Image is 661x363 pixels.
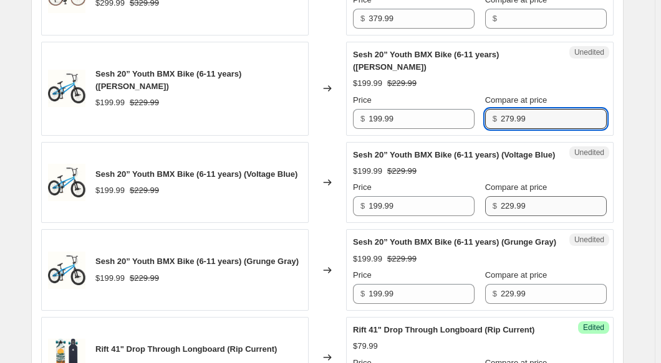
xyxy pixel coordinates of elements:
[353,150,555,159] span: Sesh 20” Youth BMX Bike (6-11 years) (Voltage Blue)
[130,97,159,109] strike: $229.99
[353,165,382,177] div: $199.99
[485,270,548,280] span: Compare at price
[353,270,372,280] span: Price
[130,184,159,197] strike: $229.99
[353,253,382,265] div: $199.99
[353,340,378,352] div: $79.99
[387,77,417,90] strike: $229.99
[387,165,417,177] strike: $229.99
[95,344,277,354] span: Rift 41" Drop Through Longboard (Rip Current)
[353,95,372,105] span: Price
[360,114,365,123] span: $
[493,114,497,123] span: $
[48,252,85,289] img: Sesh_VoltageBlue_1_80x.jpg
[485,95,548,105] span: Compare at price
[95,272,125,285] div: $199.99
[353,237,556,247] span: Sesh 20” Youth BMX Bike (6-11 years) (Grunge Gray)
[360,289,365,298] span: $
[95,184,125,197] div: $199.99
[48,70,85,107] img: Sesh_VoltageBlue_1_80x.jpg
[360,201,365,210] span: $
[574,47,604,57] span: Unedited
[353,77,382,90] div: $199.99
[95,169,297,179] span: Sesh 20” Youth BMX Bike (6-11 years) (Voltage Blue)
[493,201,497,210] span: $
[95,69,241,91] span: Sesh 20” Youth BMX Bike (6-11 years) ([PERSON_NAME])
[353,182,372,192] span: Price
[493,289,497,298] span: $
[48,164,85,201] img: Sesh_VoltageBlue_1_80x.jpg
[485,182,548,192] span: Compare at price
[360,14,365,23] span: $
[353,325,534,334] span: Rift 41" Drop Through Longboard (Rip Current)
[493,14,497,23] span: $
[583,323,604,332] span: Edited
[95,97,125,109] div: $199.99
[130,272,159,285] strike: $229.99
[387,253,417,265] strike: $229.99
[574,148,604,158] span: Unedited
[353,50,499,72] span: Sesh 20” Youth BMX Bike (6-11 years) ([PERSON_NAME])
[95,257,299,266] span: Sesh 20” Youth BMX Bike (6-11 years) (Grunge Gray)
[574,235,604,245] span: Unedited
